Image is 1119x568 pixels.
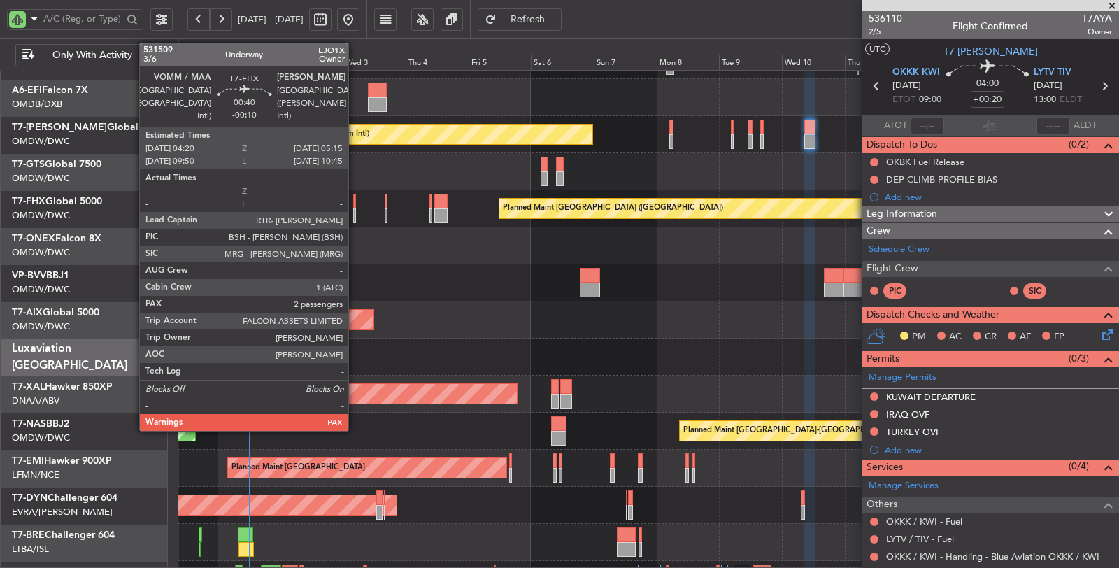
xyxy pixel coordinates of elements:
a: OMDB/DXB [12,98,62,111]
div: [DATE] [220,41,244,53]
a: VP-BVVBBJ1 [12,271,69,281]
span: 13:00 [1034,93,1056,107]
span: [DATE] [1034,79,1062,93]
span: PM [912,330,926,344]
span: T7-GTS [12,159,45,169]
div: Planned Maint Dubai (Al Maktoum Intl) [231,124,369,145]
a: DNAA/ABV [12,395,59,407]
a: T7-DYNChallenger 604 [12,493,117,503]
a: OMDW/DWC [12,432,70,444]
span: VP-BVV [12,271,46,281]
span: Services [867,460,903,476]
a: T7-AIXGlobal 5000 [12,308,99,318]
span: T7-FHX [12,197,45,206]
span: T7-DYN [12,493,48,503]
span: T7-[PERSON_NAME] [12,122,107,132]
span: ATOT [884,119,907,133]
span: T7-NAS [12,419,46,429]
a: T7-GTSGlobal 7500 [12,159,101,169]
span: Only With Activity [37,50,147,60]
a: T7-XALHawker 850XP [12,382,113,392]
span: (0/4) [1069,459,1089,474]
div: - - [910,285,941,297]
div: PIC [883,283,906,299]
span: AC [949,330,962,344]
div: Planned Maint Dubai (Al Maktoum Intl) [184,272,322,293]
span: [DATE] - [DATE] [238,13,304,26]
div: Add new [885,191,1112,203]
div: TURKEY OVF [886,426,941,438]
span: LYTV TIV [1034,66,1071,80]
div: - - [1050,285,1081,297]
div: Sun 31 [155,55,218,71]
span: 2/5 [869,26,902,38]
div: Add new [885,444,1112,456]
span: FP [1054,330,1064,344]
a: OMDW/DWC [12,320,70,333]
a: Manage Permits [869,371,936,385]
span: T7AYA [1082,11,1112,26]
a: A6-EFIFalcon 7X [12,85,88,95]
span: ETOT [892,93,915,107]
a: Manage Services [869,479,939,493]
div: Tue 2 [280,55,343,71]
span: T7-EMI [12,456,44,466]
a: OMDW/DWC [12,246,70,259]
span: T7-AIX [12,308,43,318]
span: Leg Information [867,206,937,222]
span: AF [1020,330,1031,344]
div: Sun 7 [594,55,657,71]
a: LYTV / TIV - Fuel [886,533,954,545]
span: A6-EFI [12,85,42,95]
a: OMDW/DWC [12,135,70,148]
a: OKKK / KWI - Handling - Blue Aviation OKKK / KWI [886,551,1099,562]
input: --:-- [911,118,944,134]
a: LFMN/NCE [12,469,59,481]
span: Permits [867,351,899,367]
div: Wed 10 [782,55,845,71]
span: 09:00 [919,93,941,107]
div: Planned Maint [GEOGRAPHIC_DATA] ([GEOGRAPHIC_DATA]) [503,198,723,219]
span: T7-XAL [12,382,45,392]
div: Unplanned Maint [GEOGRAPHIC_DATA] ([GEOGRAPHIC_DATA]) [234,87,464,108]
a: OMDW/DWC [12,283,70,296]
div: KUWAIT DEPARTURE [886,391,976,403]
button: Only With Activity [15,44,152,66]
span: Flight Crew [867,261,918,277]
span: Dispatch To-Dos [867,137,937,153]
a: OMDW/DWC [12,172,70,185]
div: Mon 8 [657,55,720,71]
a: T7-ONEXFalcon 8X [12,234,101,243]
div: SIC [1023,283,1046,299]
span: [DATE] [892,79,921,93]
a: T7-NASBBJ2 [12,419,69,429]
span: Dispatch Checks and Weather [867,307,999,323]
div: Tue 9 [719,55,782,71]
input: A/C (Reg. or Type) [43,8,122,29]
span: 536110 [869,11,902,26]
a: T7-[PERSON_NAME]Global 7500 [12,122,164,132]
a: LTBA/ISL [12,543,49,555]
a: Schedule Crew [869,243,929,257]
div: Fri 5 [469,55,532,71]
div: IRAQ OVF [886,409,929,420]
span: CR [985,330,997,344]
div: Planned Maint [GEOGRAPHIC_DATA] [231,457,365,478]
a: T7-BREChallenger 604 [12,530,115,540]
div: AOG Maint [234,309,274,330]
span: (0/3) [1069,351,1089,366]
span: T7-ONEX [12,234,55,243]
span: OKKK KWI [892,66,940,80]
span: Crew [867,223,890,239]
button: Refresh [478,8,562,31]
div: Thu 4 [406,55,469,71]
button: UTC [865,43,890,55]
span: T7-BRE [12,530,45,540]
a: T7-FHXGlobal 5000 [12,197,102,206]
span: Refresh [499,15,557,24]
span: ELDT [1060,93,1082,107]
div: Wed 3 [343,55,406,71]
div: Sat 6 [531,55,594,71]
div: Flight Confirmed [953,19,1028,34]
div: Planned Maint [GEOGRAPHIC_DATA]-[GEOGRAPHIC_DATA] [683,420,899,441]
